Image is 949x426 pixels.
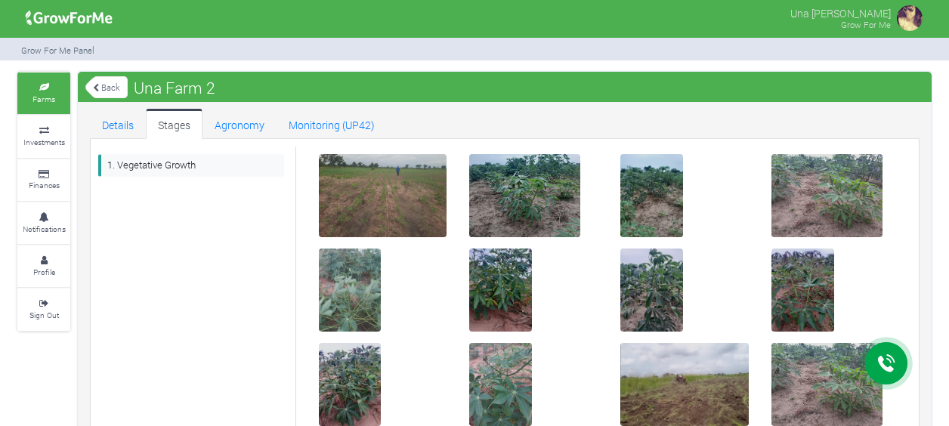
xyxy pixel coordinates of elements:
p: Una [PERSON_NAME] [790,3,891,21]
a: Stages [146,109,202,139]
small: Finances [29,180,60,190]
a: Notifications [17,202,70,244]
a: Details [90,109,146,139]
a: 1. Vegetative Growth [98,154,284,176]
a: Agronomy [202,109,277,139]
small: Notifications [23,224,66,234]
small: Grow For Me [841,19,891,30]
small: Farms [32,94,55,104]
small: Sign Out [29,310,59,320]
small: Investments [23,137,65,147]
a: Back [85,75,128,100]
small: Profile [33,267,55,277]
a: Finances [17,159,70,201]
a: Profile [17,245,70,287]
a: Monitoring (UP42) [277,109,387,139]
a: Sign Out [17,289,70,330]
a: Investments [17,116,70,157]
img: growforme image [895,3,925,33]
img: growforme image [20,3,118,33]
span: Una Farm 2 [130,73,219,103]
a: Farms [17,73,70,114]
small: Grow For Me Panel [21,45,94,56]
